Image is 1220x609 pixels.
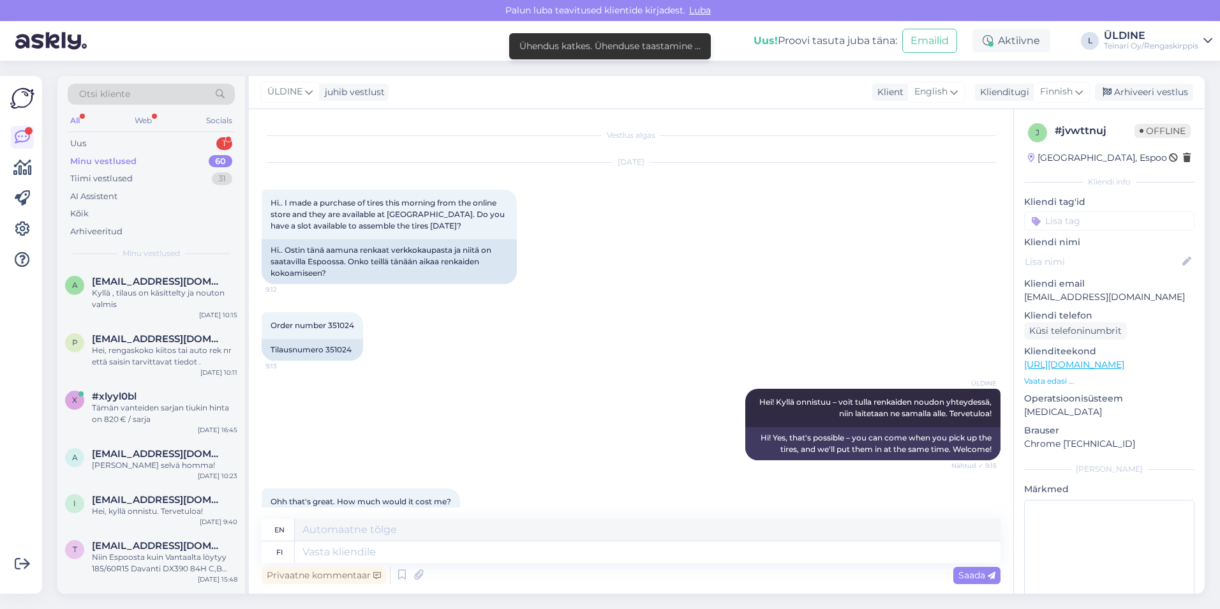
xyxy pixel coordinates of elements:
[123,248,180,259] span: Minu vestlused
[1028,151,1167,165] div: [GEOGRAPHIC_DATA], Espoo
[1036,128,1039,137] span: j
[745,427,1001,460] div: Hi! Yes, that's possible – you can come when you pick up the tires, and we'll put them in at the ...
[92,345,237,368] div: Hei, rengaskoko kiitos tai auto rek nr että saisin tarvittavat tiedot .
[754,33,897,49] div: Proovi tasuta juba täna:
[10,86,34,110] img: Askly Logo
[265,361,313,371] span: 9:13
[1024,437,1194,451] p: Chrome [TECHNICAL_ID]
[972,29,1050,52] div: Aktiivne
[949,379,997,388] span: ÜLDINE
[1104,31,1198,41] div: ÜLDINE
[73,545,77,554] span: t
[70,225,123,238] div: Arhiveeritud
[685,4,715,16] span: Luba
[92,402,237,425] div: Tämän vanteiden sarjan tiukin hinta on 820 € / sarja
[204,112,235,129] div: Socials
[92,460,237,471] div: [PERSON_NAME] selvä homma!
[271,320,354,330] span: Order number 351024
[198,425,237,435] div: [DATE] 16:45
[1024,345,1194,358] p: Klienditeekond
[271,497,451,506] span: Ohh that's great. How much would it cost me?
[72,395,77,405] span: x
[262,339,363,361] div: Tilausnumero 351024
[92,540,225,552] span: tomikaiparkkinen97@gmail.com
[975,86,1029,99] div: Klienditugi
[92,391,137,402] span: #xlyyl0bl
[1104,31,1212,51] a: ÜLDINETeinari Oy/Rengaskirppis
[1024,405,1194,419] p: [MEDICAL_DATA]
[1095,84,1193,101] div: Arhiveeri vestlus
[79,87,130,101] span: Otsi kliente
[276,541,283,563] div: fi
[70,207,89,220] div: Kõik
[209,155,232,168] div: 60
[132,112,154,129] div: Web
[68,112,82,129] div: All
[320,86,385,99] div: juhib vestlust
[271,198,507,230] span: Hi.. I made a purchase of tires this morning from the online store and they are available at [GEO...
[70,172,133,185] div: Tiimi vestlused
[92,287,237,310] div: Kyllä , tilaus on käsittelty ja nouton valmis
[262,156,1001,168] div: [DATE]
[1081,32,1099,50] div: L
[1024,309,1194,322] p: Kliendi telefon
[958,569,995,581] span: Saada
[72,338,78,347] span: p
[1024,463,1194,475] div: [PERSON_NAME]
[1025,255,1180,269] input: Lisa nimi
[92,552,237,575] div: Niin Espoosta kuin Vantaalta löytyy 185/60R15 Davanti DX390 84H C,B 67dB/[DATE],00€/kpl [URL][DOM...
[92,276,225,287] span: achala.gujjari@gmail.com
[1134,124,1191,138] span: Offline
[70,190,117,203] div: AI Assistent
[92,448,225,460] span: augustleppanen@gmail.com
[212,172,232,185] div: 31
[262,130,1001,141] div: Vestlus algas
[198,575,237,584] div: [DATE] 15:48
[262,239,517,284] div: Hi.. Ostin tänä aamuna renkaat verkkokaupasta ja niitä on saatavilla Espoossa. Onko teillä tänään...
[872,86,904,99] div: Klient
[1024,290,1194,304] p: [EMAIL_ADDRESS][DOMAIN_NAME]
[72,453,78,462] span: a
[914,85,948,99] span: English
[267,85,302,99] span: ÜLDINE
[92,333,225,345] span: peltokoskiristo3@gmail.com
[1024,375,1194,387] p: Vaata edasi ...
[1024,176,1194,188] div: Kliendi info
[1040,85,1073,99] span: Finnish
[1024,195,1194,209] p: Kliendi tag'id
[70,137,86,150] div: Uus
[1024,483,1194,496] p: Märkmed
[1024,392,1194,405] p: Operatsioonisüsteem
[198,471,237,481] div: [DATE] 10:23
[200,368,237,377] div: [DATE] 10:11
[519,40,701,53] div: Ühendus katkes. Ühenduse taastamine ...
[73,499,76,508] span: i
[1024,424,1194,437] p: Brauser
[92,494,225,506] span: iskalaantti@gmail.com
[1024,211,1194,230] input: Lisa tag
[216,137,232,150] div: 1
[1055,123,1134,139] div: # jvwttnuj
[754,34,778,47] b: Uus!
[265,285,313,294] span: 9:12
[262,567,386,584] div: Privaatne kommentaar
[200,517,237,527] div: [DATE] 9:40
[199,310,237,320] div: [DATE] 10:15
[949,461,997,470] span: Nähtud ✓ 9:15
[1024,277,1194,290] p: Kliendi email
[72,280,78,290] span: a
[759,397,993,418] span: Hei! Kyllä onnistuu – voit tulla renkaiden noudon yhteydessä, niin laitetaan ne samalla alle. Ter...
[902,29,957,53] button: Emailid
[1024,322,1127,340] div: Küsi telefoninumbrit
[1104,41,1198,51] div: Teinari Oy/Rengaskirppis
[92,506,237,517] div: Hei, kyllä onnistu. Tervetuloa!
[70,155,137,168] div: Minu vestlused
[274,519,285,541] div: en
[1024,236,1194,249] p: Kliendi nimi
[1024,359,1124,370] a: [URL][DOMAIN_NAME]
